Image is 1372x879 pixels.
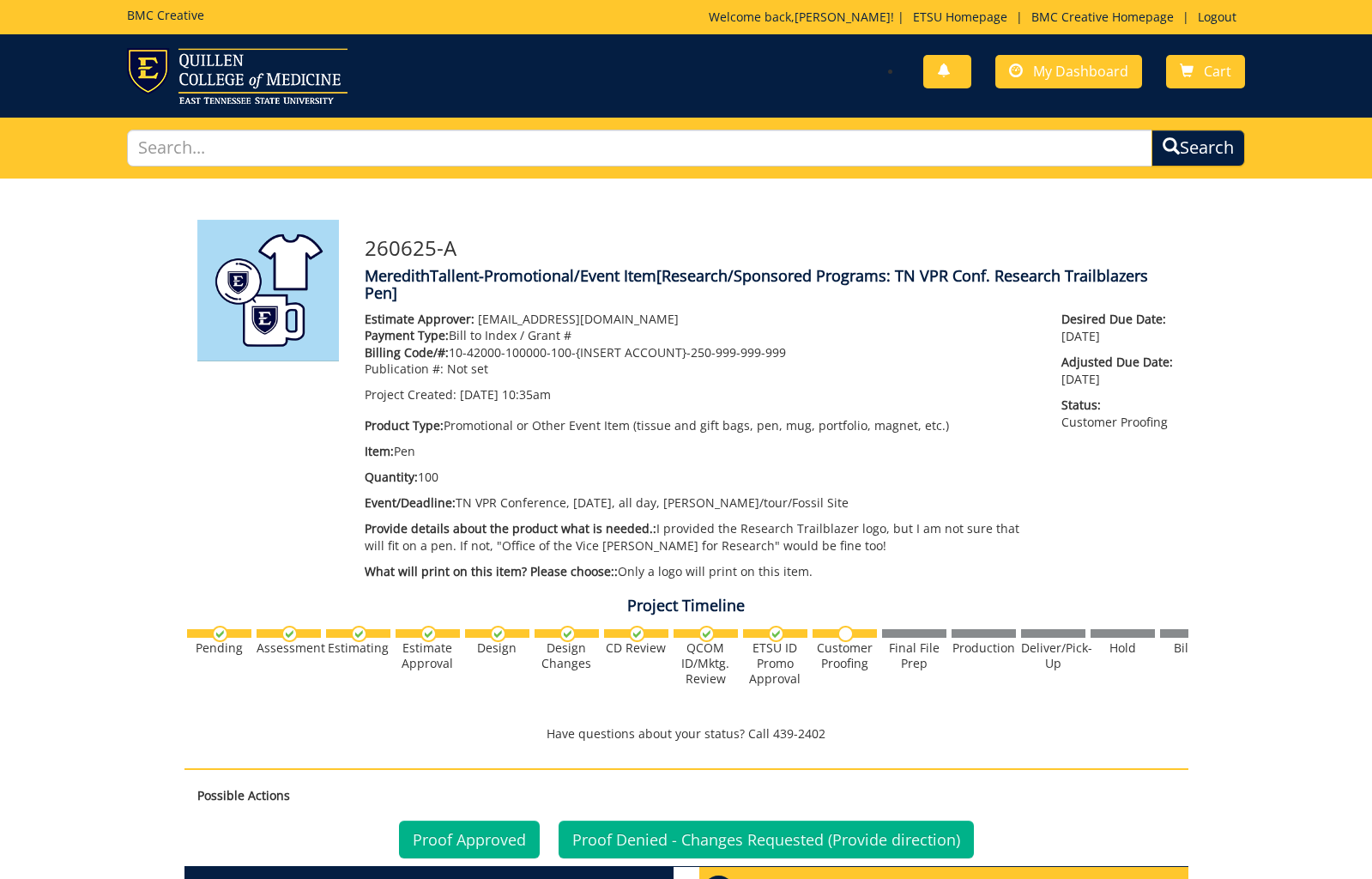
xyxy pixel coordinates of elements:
a: Proof Denied - Changes Requested (Provide direction) [559,821,974,858]
span: Event/Deadline: [365,494,456,511]
p: Only a logo will print on this item. [365,563,1037,580]
p: 10-42000-100000-100-{INSERT ACCOUNT}-250-999-999-999 [365,344,1037,361]
img: checkmark [212,626,228,642]
img: checkmark [351,626,367,642]
p: Bill to Index / Grant # [365,327,1037,344]
span: Cart [1204,62,1231,81]
input: Search... [127,130,1152,167]
img: checkmark [768,626,784,642]
p: 100 [365,469,1037,486]
span: Estimate Approver: [365,311,474,327]
div: Design Changes [535,640,599,671]
p: Promotional or Other Event Item (tissue and gift bags, pen, mug, portfolio, magnet, etc.) [365,417,1037,434]
p: [EMAIL_ADDRESS][DOMAIN_NAME] [365,311,1037,328]
span: What will print on this item? Please choose:: [365,563,618,579]
a: Proof Approved [399,821,540,858]
span: Provide details about the product what is needed.: [365,520,656,536]
span: Billing Code/#: [365,344,449,361]
img: checkmark [559,626,576,642]
div: Production [952,640,1016,656]
div: Deliver/Pick-Up [1021,640,1085,671]
span: Product Type: [365,417,444,433]
span: Not set [447,361,488,377]
div: Pending [187,640,251,656]
span: Item: [365,443,394,459]
a: Cart [1166,55,1245,88]
img: no [837,626,854,642]
img: ETSU logo [127,48,348,104]
span: [DATE] 10:35am [460,386,551,403]
span: [Research/Sponsored Programs: TN VPR Conf. Research Trailblazers Pen] [365,265,1148,303]
a: My Dashboard [995,55,1142,88]
p: I provided the Research Trailblazer logo, but I am not sure that will fit on a pen. If not, "Offi... [365,520,1037,555]
span: Adjusted Due Date: [1061,354,1175,371]
span: Quantity: [365,469,418,485]
span: Status: [1061,397,1175,414]
p: [DATE] [1061,354,1175,388]
a: Logout [1189,9,1245,25]
img: checkmark [629,626,645,642]
h5: BMC Creative [127,9,204,21]
strong: Possible Actions [197,787,290,803]
span: Desired Due Date: [1061,311,1175,328]
div: Assessment [257,640,321,656]
span: Payment Type: [365,327,449,343]
div: Estimate Approval [396,640,460,671]
p: Have questions about your status? Call 439-2402 [184,725,1188,743]
p: TN VPR Conference, [DATE], all day, [PERSON_NAME]/tour/Fossil Site [365,494,1037,512]
p: [DATE] [1061,311,1175,345]
button: Search [1151,130,1245,167]
img: checkmark [698,626,715,642]
img: checkmark [281,626,298,642]
div: Hold [1091,640,1155,656]
div: QCOM ID/Mktg. Review [674,640,738,687]
div: ETSU ID Promo Approval [743,640,807,687]
img: checkmark [420,626,437,642]
h4: MeredithTallent-Promotional/Event Item [365,268,1176,302]
img: checkmark [490,626,506,642]
div: Estimating [326,640,390,656]
span: Publication #: [365,361,444,377]
span: Project Created: [365,386,456,403]
div: Design [465,640,529,656]
h3: 260625-A [365,237,1176,259]
div: Billing [1160,640,1224,656]
div: Customer Proofing [813,640,877,671]
div: CD Review [604,640,668,656]
p: Pen [365,443,1037,460]
h4: Project Timeline [184,597,1188,615]
div: Final File Prep [882,640,946,671]
a: ETSU Homepage [904,9,1016,25]
a: [PERSON_NAME] [795,9,891,25]
p: Welcome back, ! | | | [709,9,1245,26]
a: BMC Creative Homepage [1023,9,1182,25]
img: Product featured image [197,220,339,361]
span: My Dashboard [1033,62,1128,81]
p: Customer Proofing [1061,397,1175,431]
